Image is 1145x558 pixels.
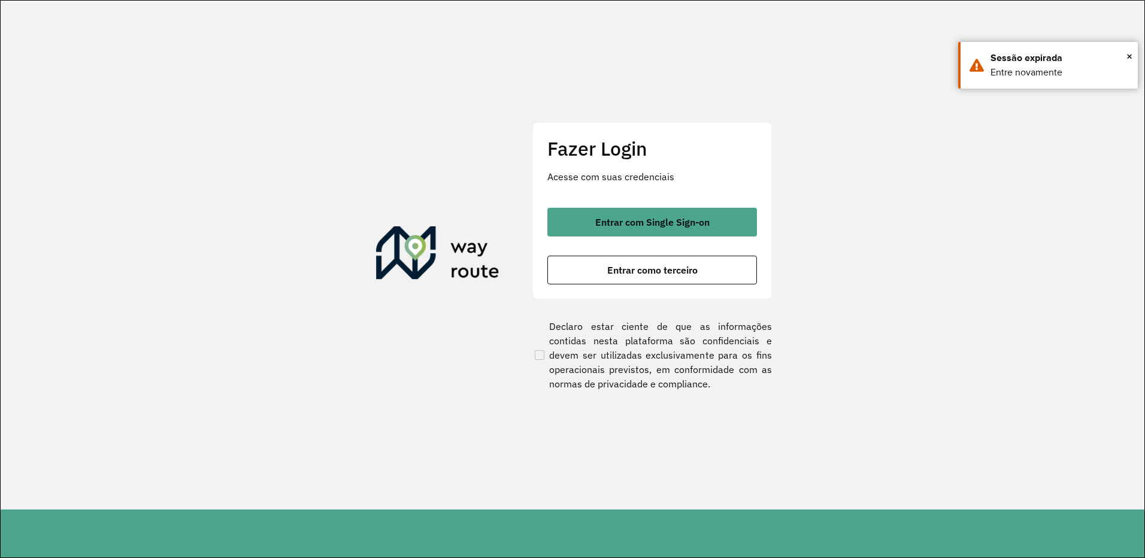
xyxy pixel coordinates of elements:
img: Roteirizador AmbevTech [376,226,499,284]
button: Close [1126,47,1132,65]
label: Declaro estar ciente de que as informações contidas nesta plataforma são confidenciais e devem se... [532,319,772,391]
span: × [1126,47,1132,65]
h2: Fazer Login [547,137,757,160]
p: Acesse com suas credenciais [547,169,757,184]
span: Entrar como terceiro [607,265,698,275]
span: Entrar com Single Sign-on [595,217,710,227]
button: button [547,208,757,236]
div: Entre novamente [990,65,1129,80]
button: button [547,256,757,284]
div: Sessão expirada [990,51,1129,65]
